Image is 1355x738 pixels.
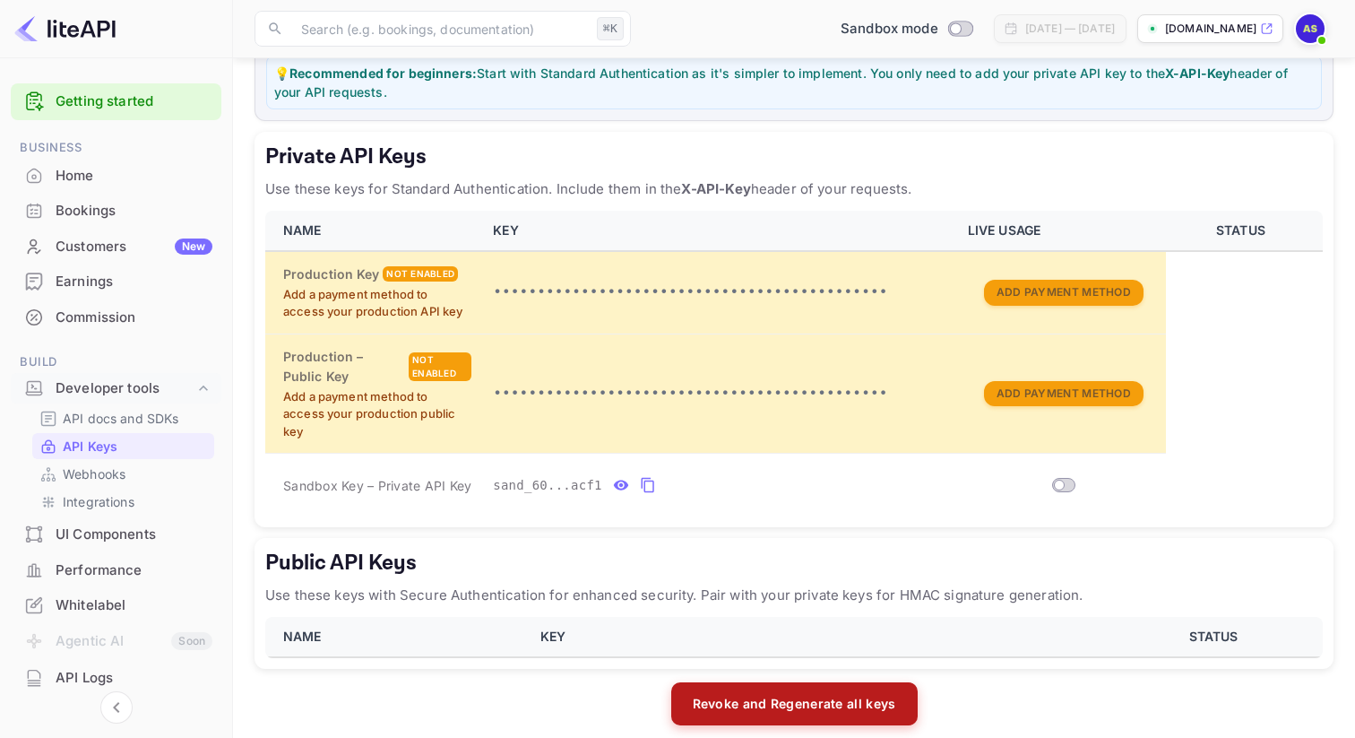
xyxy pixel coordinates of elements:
div: Whitelabel [11,588,221,623]
button: Add Payment Method [984,280,1144,306]
button: Add Payment Method [984,381,1144,407]
div: Performance [11,553,221,588]
a: UI Components [11,517,221,551]
p: [DOMAIN_NAME] [1165,21,1256,37]
div: Performance [56,560,212,581]
a: API docs and SDKs [39,409,207,428]
span: Security [11,714,221,734]
div: Whitelabel [56,595,212,616]
span: Build [11,352,221,372]
span: Business [11,138,221,158]
p: ••••••••••••••••••••••••••••••••••••••••••••• [493,282,946,303]
div: UI Components [11,517,221,552]
div: New [175,239,212,255]
div: Switch to Production mode [833,19,980,39]
h6: Production Key [283,265,379,284]
div: Developer tools [56,378,194,399]
th: STATUS [1166,211,1323,251]
p: Add a payment method to access your production public key [283,388,471,441]
div: Home [11,159,221,194]
div: Developer tools [11,373,221,404]
img: Ahmad Shabib [1296,14,1325,43]
a: Bookings [11,194,221,227]
a: Getting started [56,91,212,112]
th: LIVE USAGE [957,211,1166,251]
a: Commission [11,300,221,334]
div: Not enabled [409,352,471,381]
h5: Public API Keys [265,549,1323,577]
p: API docs and SDKs [63,409,179,428]
div: API Keys [32,433,214,459]
th: STATUS [1111,617,1323,657]
div: Earnings [11,265,221,300]
p: Integrations [63,492,134,511]
div: Bookings [11,194,221,229]
a: Add Payment Method [984,385,1144,400]
div: CustomersNew [11,230,221,265]
strong: X-API-Key [681,180,750,197]
a: Earnings [11,265,221,298]
div: Commission [11,300,221,335]
p: ••••••••••••••••••••••••••••••••••••••••••••• [493,383,946,404]
div: Customers [56,237,212,257]
div: Getting started [11,83,221,120]
div: Commission [56,308,212,328]
a: Whitelabel [11,588,221,621]
h6: Production – Public Key [283,347,405,386]
th: KEY [482,211,957,251]
table: public api keys table [265,617,1323,658]
th: KEY [530,617,1111,657]
div: Bookings [56,201,212,221]
table: private api keys table [265,211,1323,517]
a: Webhooks [39,465,207,483]
p: Use these keys with Secure Authentication for enhanced security. Pair with your private keys for ... [265,585,1323,606]
th: NAME [265,617,530,657]
input: Search (e.g. bookings, documentation) [290,11,590,47]
a: Performance [11,553,221,586]
div: Integrations [32,489,214,515]
p: Use these keys for Standard Authentication. Include them in the header of your requests. [265,178,1323,200]
p: Add a payment method to access your production API key [283,286,471,321]
a: API Logs [11,661,221,694]
div: Webhooks [32,461,214,487]
strong: X-API-Key [1165,65,1230,81]
div: API Logs [56,668,212,689]
div: UI Components [56,525,212,545]
p: API Keys [63,437,117,456]
div: API docs and SDKs [32,405,214,431]
button: Revoke and Regenerate all keys [671,682,918,725]
div: Home [56,166,212,187]
button: Collapse navigation [100,691,133,724]
a: Add Payment Method [984,283,1144,299]
a: Integrations [39,492,207,511]
a: Home [11,159,221,192]
p: Webhooks [63,465,125,483]
div: ⌘K [597,17,624,40]
div: [DATE] — [DATE] [1025,21,1115,37]
div: Not enabled [383,266,458,282]
strong: Recommended for beginners: [289,65,477,81]
div: API Logs [11,661,221,696]
div: Earnings [56,272,212,292]
a: CustomersNew [11,230,221,263]
th: NAME [265,211,482,251]
img: LiteAPI logo [14,14,116,43]
p: 💡 Start with Standard Authentication as it's simpler to implement. You only need to add your priv... [274,64,1314,101]
a: API Keys [39,437,207,456]
span: Sandbox Key – Private API Key [283,478,471,493]
span: sand_60...acf1 [493,476,602,495]
h5: Private API Keys [265,143,1323,171]
span: Sandbox mode [841,19,938,39]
